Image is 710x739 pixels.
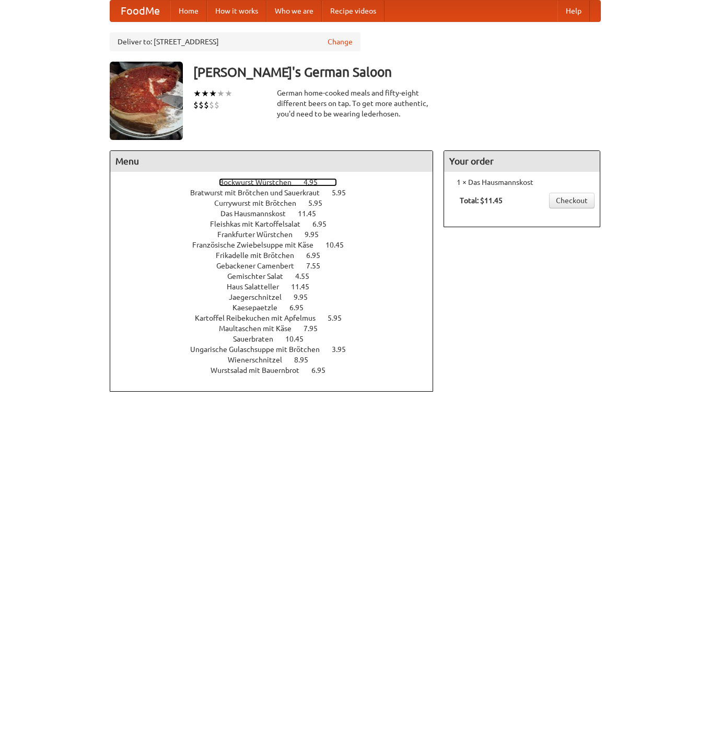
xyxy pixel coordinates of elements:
[332,345,356,354] span: 3.95
[557,1,590,21] a: Help
[306,251,331,260] span: 6.95
[304,324,328,333] span: 7.95
[193,88,201,99] li: ★
[195,314,361,322] a: Kartoffel Reibekuchen mit Apfelmus 5.95
[219,324,337,333] a: Maultaschen mit Käse 7.95
[110,151,433,172] h4: Menu
[549,193,595,208] a: Checkout
[232,303,288,312] span: Kaesepaetzle
[285,335,314,343] span: 10.45
[306,262,331,270] span: 7.55
[192,241,363,249] a: Französische Zwiebelsuppe mit Käse 10.45
[209,88,217,99] li: ★
[277,88,434,119] div: German home-cooked meals and fifty-eight different beers on tap. To get more authentic, you'd nee...
[228,356,328,364] a: Wienerschnitzel 8.95
[322,1,385,21] a: Recipe videos
[233,335,284,343] span: Sauerbraten
[193,99,199,111] li: $
[214,99,219,111] li: $
[311,366,336,374] span: 6.95
[211,366,345,374] a: Wurstsalad mit Bauernbrot 6.95
[201,88,209,99] li: ★
[214,199,307,207] span: Currywurst mit Brötchen
[217,88,225,99] li: ★
[199,99,204,111] li: $
[193,62,601,83] h3: [PERSON_NAME]'s German Saloon
[219,324,302,333] span: Maultaschen mit Käse
[328,314,352,322] span: 5.95
[170,1,207,21] a: Home
[232,303,323,312] a: Kaesepaetzle 6.95
[209,99,214,111] li: $
[294,356,319,364] span: 8.95
[295,272,320,280] span: 4.55
[294,293,318,301] span: 9.95
[308,199,333,207] span: 5.95
[227,272,294,280] span: Gemischter Salat
[460,196,503,205] b: Total: $11.45
[328,37,353,47] a: Change
[216,251,305,260] span: Frikadelle mit Brötchen
[190,189,330,197] span: Bratwurst mit Brötchen und Sauerkraut
[220,209,335,218] a: Das Hausmannskost 11.45
[210,220,311,228] span: Fleishkas mit Kartoffelsalat
[214,199,342,207] a: Currywurst mit Brötchen 5.95
[219,178,337,186] a: Bockwurst Würstchen 4.95
[229,293,327,301] a: Jaegerschnitzel 9.95
[220,209,296,218] span: Das Hausmannskost
[304,178,328,186] span: 4.95
[216,262,305,270] span: Gebackener Camenbert
[298,209,327,218] span: 11.45
[305,230,329,239] span: 9.95
[210,220,346,228] a: Fleishkas mit Kartoffelsalat 6.95
[227,283,329,291] a: Haus Salatteller 11.45
[291,283,320,291] span: 11.45
[227,283,289,291] span: Haus Salatteller
[225,88,232,99] li: ★
[289,303,314,312] span: 6.95
[207,1,266,21] a: How it works
[190,345,330,354] span: Ungarische Gulaschsuppe mit Brötchen
[190,189,365,197] a: Bratwurst mit Brötchen und Sauerkraut 5.95
[204,99,209,111] li: $
[312,220,337,228] span: 6.95
[110,62,183,140] img: angular.jpg
[195,314,326,322] span: Kartoffel Reibekuchen mit Apfelmus
[217,230,303,239] span: Frankfurter Würstchen
[332,189,356,197] span: 5.95
[217,230,338,239] a: Frankfurter Würstchen 9.95
[229,293,292,301] span: Jaegerschnitzel
[444,151,600,172] h4: Your order
[216,251,340,260] a: Frikadelle mit Brötchen 6.95
[449,177,595,187] li: 1 × Das Hausmannskost
[211,366,310,374] span: Wurstsalad mit Bauernbrot
[110,1,170,21] a: FoodMe
[110,32,360,51] div: Deliver to: [STREET_ADDRESS]
[325,241,354,249] span: 10.45
[266,1,322,21] a: Who we are
[227,272,329,280] a: Gemischter Salat 4.55
[219,178,302,186] span: Bockwurst Würstchen
[216,262,340,270] a: Gebackener Camenbert 7.55
[192,241,324,249] span: Französische Zwiebelsuppe mit Käse
[233,335,323,343] a: Sauerbraten 10.45
[228,356,293,364] span: Wienerschnitzel
[190,345,365,354] a: Ungarische Gulaschsuppe mit Brötchen 3.95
